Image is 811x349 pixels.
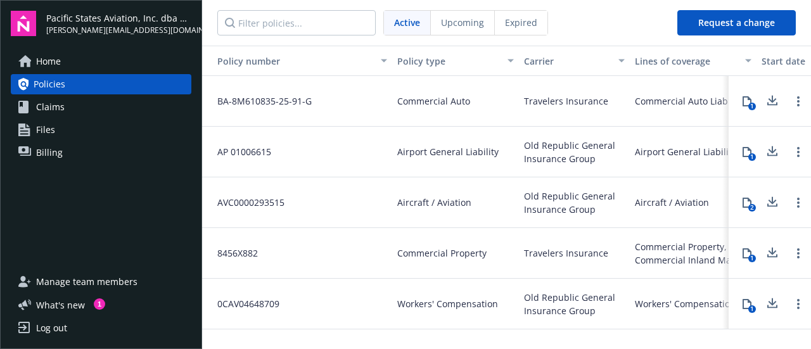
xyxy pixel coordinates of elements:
div: Commercial Auto Liability [635,94,743,108]
span: BA-8M610835-25-91-G [207,94,312,108]
div: Toggle SortBy [207,54,373,68]
div: 1 [748,153,756,161]
button: 2 [734,190,760,215]
a: Policies [11,74,191,94]
span: 0CAV04648709 [207,297,279,310]
button: Policy type [392,46,519,76]
span: Active [394,16,420,29]
span: Policies [34,74,65,94]
span: Travelers Insurance [524,94,608,108]
span: Travelers Insurance [524,246,608,260]
div: Aircraft / Aviation [635,196,709,209]
span: Old Republic General Insurance Group [524,139,625,165]
span: Expired [505,16,537,29]
div: Lines of coverage [635,54,738,68]
a: Open options [791,94,806,109]
a: Manage team members [11,272,191,292]
button: 1 [734,139,760,165]
div: Workers' Compensation [635,297,736,310]
span: Files [36,120,55,140]
div: Commercial Property, Commercial Inland Marine [635,240,751,267]
span: Upcoming [441,16,484,29]
a: Open options [791,195,806,210]
span: [PERSON_NAME][EMAIL_ADDRESS][DOMAIN_NAME] [46,25,191,36]
span: What ' s new [36,298,85,312]
img: navigator-logo.svg [11,11,36,36]
span: AVC0000293515 [207,196,284,209]
div: 2 [748,204,756,212]
div: 1 [94,298,105,310]
a: Files [11,120,191,140]
span: AP 01006615 [207,145,271,158]
span: Aircraft / Aviation [397,196,471,209]
button: 1 [734,89,760,114]
button: Lines of coverage [630,46,757,76]
span: Claims [36,97,65,117]
span: Old Republic General Insurance Group [524,291,625,317]
button: 1 [734,241,760,266]
div: Policy number [207,54,373,68]
span: Workers' Compensation [397,297,498,310]
span: Commercial Auto [397,94,470,108]
button: What's new1 [11,298,105,312]
button: Request a change [677,10,796,35]
span: Billing [36,143,63,163]
span: Airport General Liability [397,145,499,158]
span: Manage team members [36,272,137,292]
div: Policy type [397,54,500,68]
div: Airport General Liability [635,145,736,158]
a: Open options [791,144,806,160]
button: Carrier [519,46,630,76]
span: Old Republic General Insurance Group [524,189,625,216]
a: Open options [791,246,806,261]
div: Carrier [524,54,611,68]
a: Open options [791,296,806,312]
span: Home [36,51,61,72]
div: Log out [36,318,67,338]
span: Commercial Property [397,246,487,260]
div: 1 [748,103,756,110]
button: Pacific States Aviation, Inc. dba PSA[PERSON_NAME][EMAIL_ADDRESS][DOMAIN_NAME] [46,11,191,36]
a: Claims [11,97,191,117]
div: 1 [748,305,756,313]
a: Home [11,51,191,72]
a: Billing [11,143,191,163]
span: Pacific States Aviation, Inc. dba PSA [46,11,191,25]
div: 1 [748,255,756,262]
input: Filter policies... [217,10,376,35]
span: 8456X882 [207,246,258,260]
button: 1 [734,291,760,317]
